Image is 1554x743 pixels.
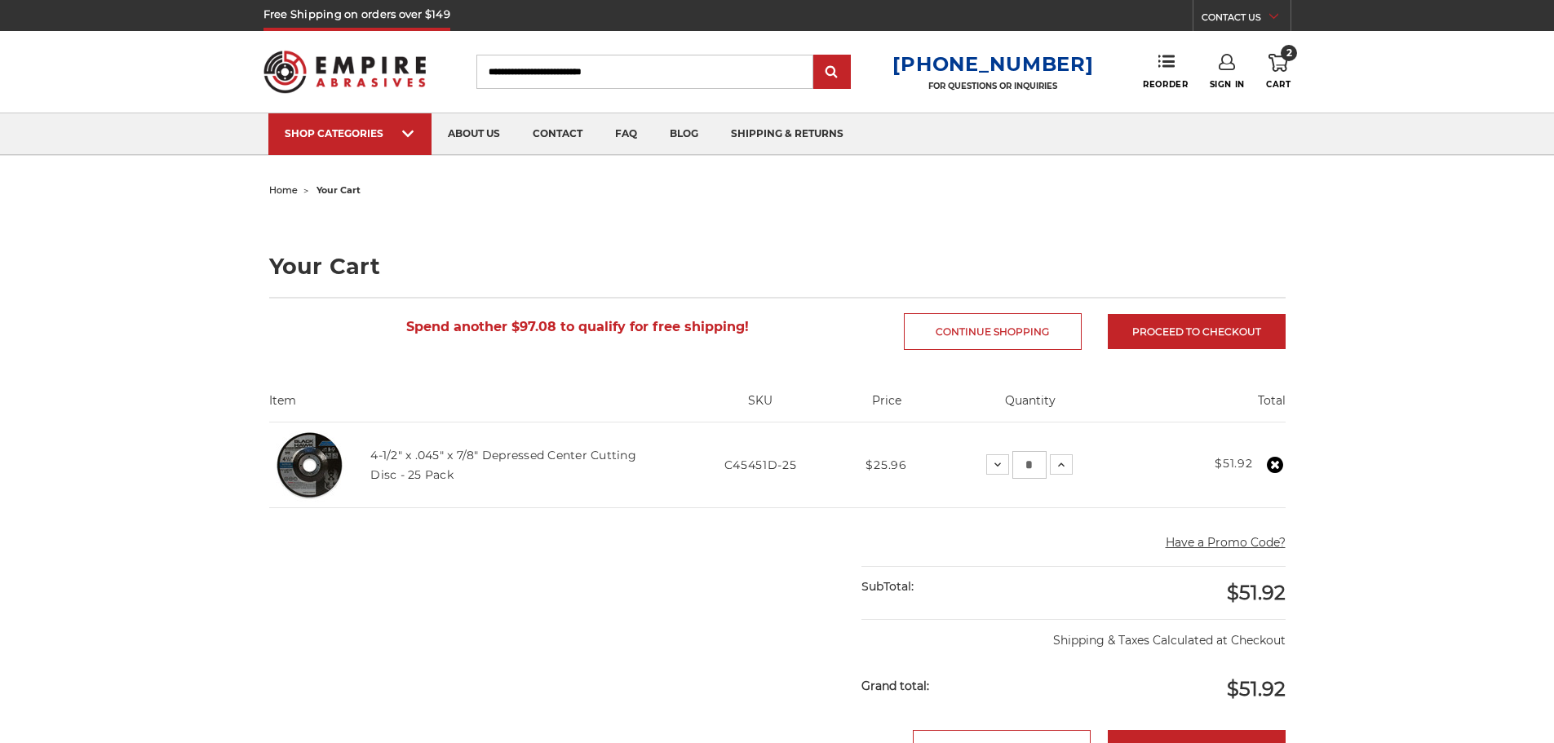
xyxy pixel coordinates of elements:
[1281,45,1297,61] span: 2
[263,40,427,104] img: Empire Abrasives
[715,113,860,155] a: shipping & returns
[861,619,1285,649] p: Shipping & Taxes Calculated at Checkout
[516,113,599,155] a: contact
[1202,8,1291,31] a: CONTACT US
[1129,392,1285,422] th: Total
[1108,314,1286,349] a: Proceed to checkout
[724,458,797,472] span: C45451D-25
[680,392,841,422] th: SKU
[892,52,1093,76] a: [PHONE_NUMBER]
[269,255,1286,277] h1: Your Cart
[1166,534,1286,551] button: Have a Promo Code?
[1215,456,1252,471] strong: $51.92
[1266,79,1291,90] span: Cart
[866,458,906,472] span: $25.96
[432,113,516,155] a: about us
[892,81,1093,91] p: FOR QUESTIONS OR INQUIRIES
[1227,677,1286,701] span: $51.92
[1266,54,1291,90] a: 2 Cart
[816,56,848,89] input: Submit
[932,392,1129,422] th: Quantity
[904,313,1082,350] a: Continue Shopping
[653,113,715,155] a: blog
[1012,451,1047,479] input: 4-1/2" x .045" x 7/8" Depressed Center Cutting Disc - 25 Pack Quantity:
[861,567,1074,607] div: SubTotal:
[269,424,351,506] img: 4-1/2" x 3/64" x 7/8" Depressed Center Type 27 Cut Off Wheel
[841,392,932,422] th: Price
[406,319,749,334] span: Spend another $97.08 to qualify for free shipping!
[269,184,298,196] a: home
[599,113,653,155] a: faq
[1143,79,1188,90] span: Reorder
[1143,54,1188,89] a: Reorder
[285,127,415,139] div: SHOP CATEGORIES
[269,392,680,422] th: Item
[1210,79,1245,90] span: Sign In
[861,679,929,693] strong: Grand total:
[1227,581,1286,604] span: $51.92
[317,184,361,196] span: your cart
[370,448,636,482] a: 4-1/2" x .045" x 7/8" Depressed Center Cutting Disc - 25 Pack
